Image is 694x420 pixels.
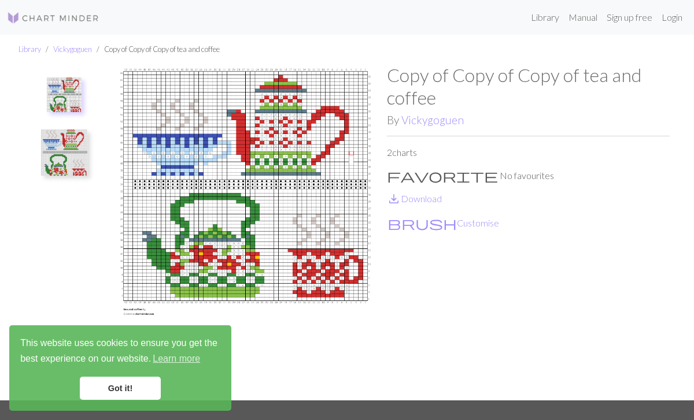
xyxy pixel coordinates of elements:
[602,6,657,29] a: Sign up free
[387,215,500,231] button: CustomiseCustomise
[657,6,687,29] a: Login
[387,169,670,183] p: No favourites
[47,77,82,112] img: tea and coffee
[20,336,220,367] span: This website uses cookies to ensure you get the best experience on our website.
[387,193,442,204] a: DownloadDownload
[387,168,498,184] span: favorite
[19,44,41,54] a: Library
[80,377,161,400] a: dismiss cookie message
[526,6,564,29] a: Library
[564,6,602,29] a: Manual
[387,113,670,127] h2: By
[401,113,464,127] a: Vickygoguen
[387,169,498,183] i: Favourite
[41,129,87,176] img: Copy of tea and coffee
[387,192,401,206] i: Download
[9,325,231,411] div: cookieconsent
[7,11,99,25] img: Logo
[151,350,202,367] a: learn more about cookies
[53,44,92,54] a: Vickygoguen
[387,215,457,231] span: brush
[387,216,457,230] i: Customise
[387,64,670,109] h1: Copy of Copy of Copy of tea and coffee
[104,64,387,400] img: tea and coffee
[387,146,670,159] p: 2 charts
[387,191,401,207] span: save_alt
[92,44,220,55] li: Copy of Copy of Copy of tea and coffee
